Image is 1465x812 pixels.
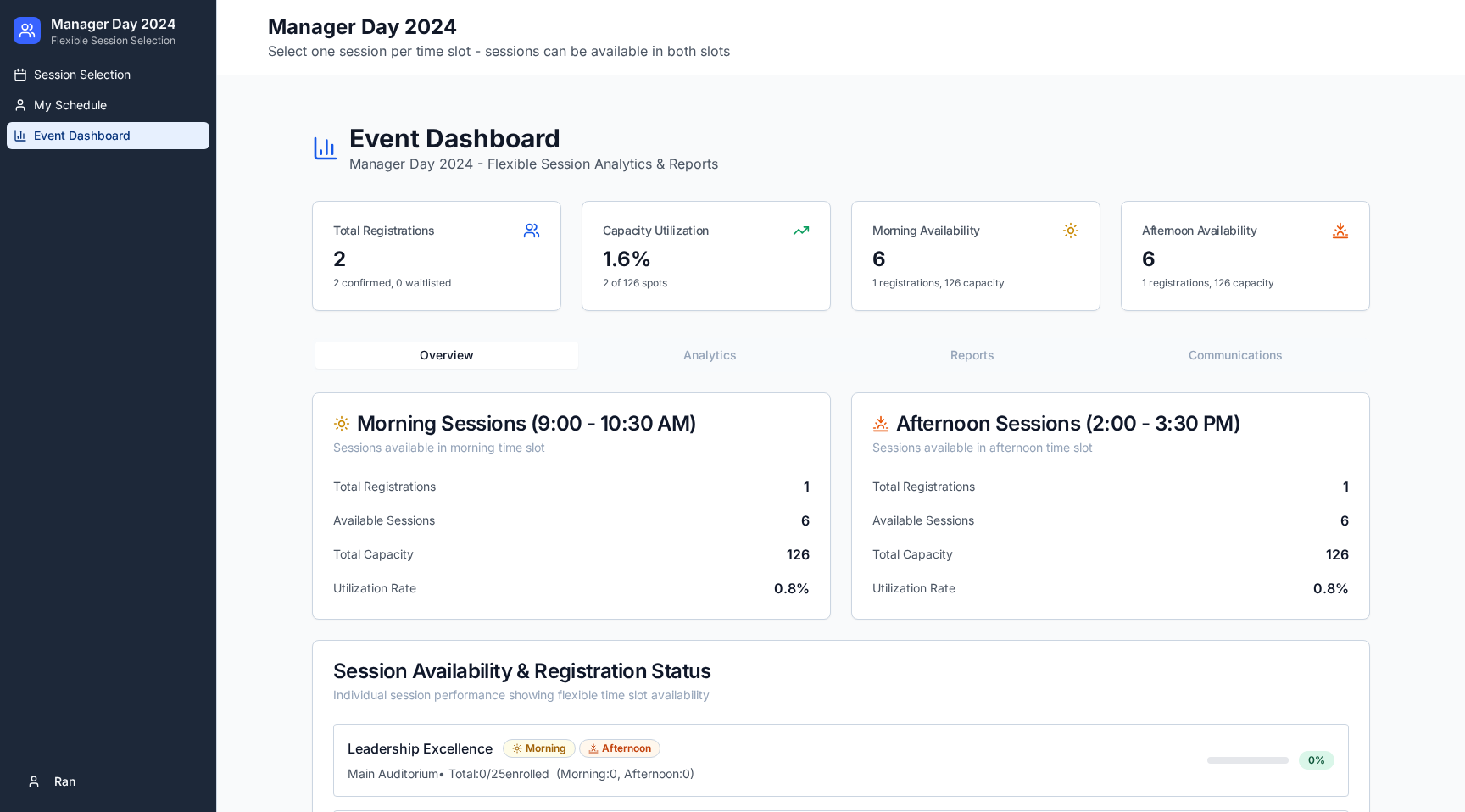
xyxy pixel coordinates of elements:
[333,546,414,563] span: Total Capacity
[578,342,841,369] button: Analytics
[872,478,975,495] span: Total Registrations
[872,222,980,239] div: Morning Availability
[1340,510,1349,531] span: 6
[333,478,436,495] span: Total Registrations
[872,439,1349,456] div: Sessions available in afternoon time slot
[349,123,718,153] h1: Event Dashboard
[1313,578,1349,598] span: 0.8%
[556,766,694,781] span: (Morning: 0 , Afternoon: 0 )
[503,739,576,758] div: Morning
[268,14,730,41] h1: Manager Day 2024
[51,14,176,34] h2: Manager Day 2024
[7,122,209,149] a: Event Dashboard
[333,246,540,273] div: 2
[14,765,203,798] button: Ran
[333,439,810,456] div: Sessions available in morning time slot
[1142,246,1349,273] div: 6
[787,544,810,565] span: 126
[1299,751,1334,770] div: 0%
[7,61,209,88] a: Session Selection
[34,97,107,114] span: My Schedule
[349,153,718,174] p: Manager Day 2024 - Flexible Session Analytics & Reports
[333,222,434,239] div: Total Registrations
[51,34,176,47] p: Flexible Session Selection
[1104,342,1367,369] button: Communications
[333,687,1349,704] div: Individual session performance showing flexible time slot availability
[603,222,709,239] div: Capacity Utilization
[357,414,697,434] span: Morning Sessions (9:00 - 10:30 AM)
[603,246,810,273] div: 1.6%
[872,546,953,563] span: Total Capacity
[333,580,416,597] span: Utilization Rate
[896,414,1240,434] span: Afternoon Sessions (2:00 - 3:30 PM)
[348,765,1207,782] div: Main Auditorium • Total: 0 / 25 enrolled
[801,510,810,531] span: 6
[872,580,955,597] span: Utilization Rate
[579,739,660,758] div: Afternoon
[774,578,810,598] span: 0.8%
[1142,222,1256,239] div: Afternoon Availability
[333,512,435,529] span: Available Sessions
[333,661,1349,681] div: Session Availability & Registration Status
[804,476,810,497] span: 1
[54,773,75,790] span: Ran
[1326,544,1349,565] span: 126
[34,127,131,144] span: Event Dashboard
[1142,276,1274,290] p: 1 registrations, 126 capacity
[1343,476,1349,497] span: 1
[268,41,730,61] p: Select one session per time slot - sessions can be available in both slots
[333,276,451,290] p: 2 confirmed, 0 waitlisted
[872,512,974,529] span: Available Sessions
[348,738,493,759] span: Leadership Excellence
[315,342,578,369] button: Overview
[7,92,209,119] a: My Schedule
[872,276,1005,290] p: 1 registrations, 126 capacity
[34,66,131,83] span: Session Selection
[603,276,667,290] p: 2 of 126 spots
[841,342,1104,369] button: Reports
[872,246,1079,273] div: 6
